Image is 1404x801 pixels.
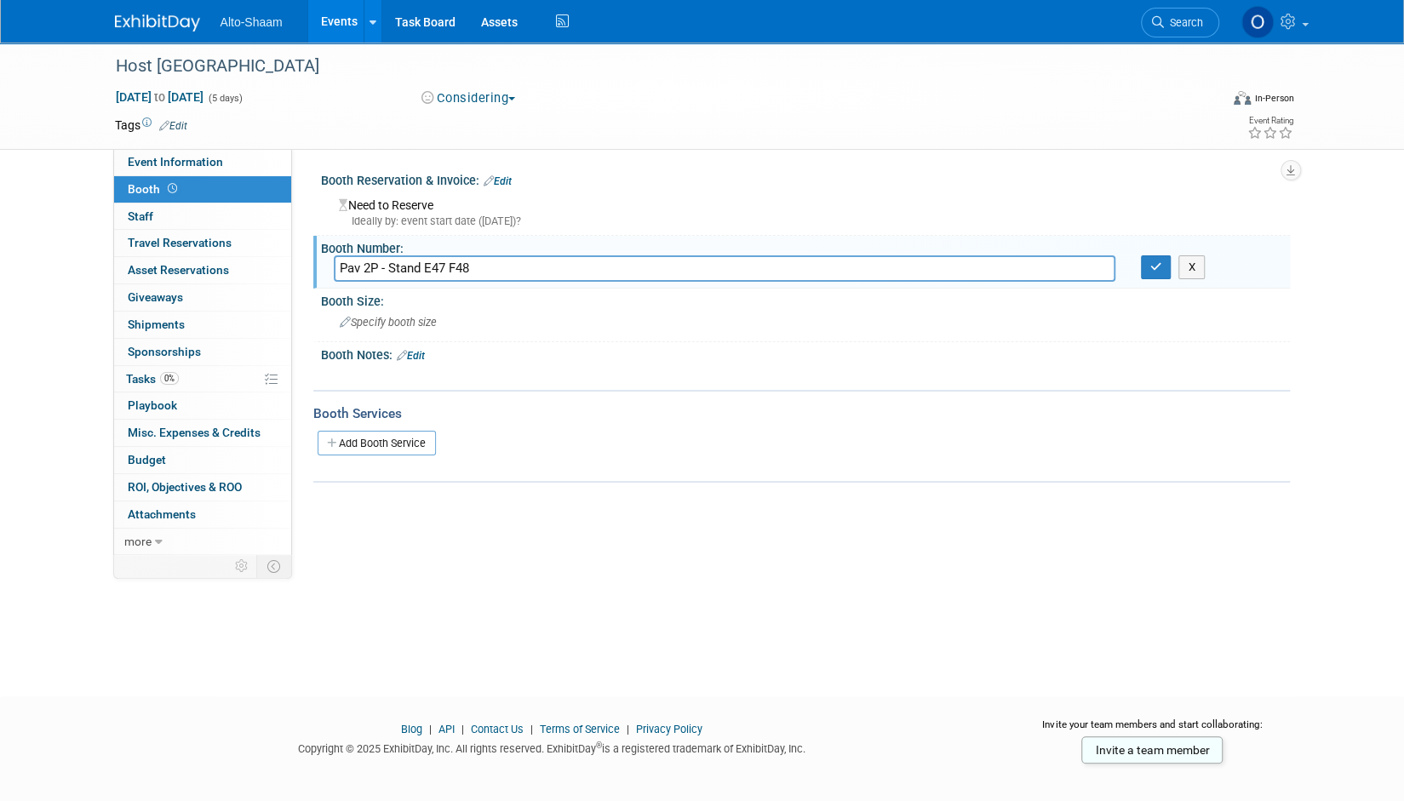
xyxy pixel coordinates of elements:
a: Blog [401,723,422,735]
span: Playbook [128,398,177,412]
div: Booth Reservation & Invoice: [321,168,1290,190]
span: Giveaways [128,290,183,304]
span: Budget [128,453,166,466]
div: Ideally by: event start date ([DATE])? [339,214,1277,229]
a: ROI, Objectives & ROO [114,474,291,501]
div: In-Person [1253,92,1293,105]
span: (5 days) [207,93,243,104]
a: Event Information [114,149,291,175]
a: Search [1141,8,1219,37]
a: Playbook [114,392,291,419]
div: Booth Notes: [321,342,1290,364]
div: Booth Number: [321,236,1290,257]
span: Booth [128,182,181,196]
span: Booth not reserved yet [164,182,181,195]
a: Sponsorships [114,339,291,365]
a: Asset Reservations [114,257,291,283]
img: Olivia Strasser [1241,6,1274,38]
button: Considering [415,89,522,107]
span: Search [1164,16,1203,29]
a: Edit [397,350,425,362]
div: Copyright © 2025 ExhibitDay, Inc. All rights reserved. ExhibitDay is a registered trademark of Ex... [115,737,990,757]
span: more [124,535,152,548]
span: 0% [160,372,179,385]
span: | [425,723,436,735]
a: more [114,529,291,555]
a: Edit [484,175,512,187]
a: Terms of Service [540,723,620,735]
span: | [457,723,468,735]
a: Contact Us [471,723,524,735]
span: | [526,723,537,735]
span: Attachments [128,507,196,521]
span: to [152,90,168,104]
span: Tasks [126,372,179,386]
span: Shipments [128,318,185,331]
span: Travel Reservations [128,236,232,249]
div: Need to Reserve [334,192,1277,229]
span: [DATE] [DATE] [115,89,204,105]
a: Staff [114,203,291,230]
a: Invite a team member [1081,736,1223,764]
a: Attachments [114,501,291,528]
a: Edit [159,120,187,132]
img: ExhibitDay [115,14,200,31]
a: Booth [114,176,291,203]
a: Shipments [114,312,291,338]
a: Privacy Policy [636,723,702,735]
img: Format-Inperson.png [1234,91,1251,105]
div: Booth Size: [321,289,1290,310]
td: Toggle Event Tabs [256,555,291,577]
a: Misc. Expenses & Credits [114,420,291,446]
a: Tasks0% [114,366,291,392]
span: Asset Reservations [128,263,229,277]
sup: ® [596,741,602,750]
a: Giveaways [114,284,291,311]
span: | [622,723,633,735]
a: Travel Reservations [114,230,291,256]
button: X [1178,255,1205,279]
td: Tags [115,117,187,134]
a: API [438,723,455,735]
div: Event Format [1119,89,1294,114]
span: Misc. Expenses & Credits [128,426,261,439]
td: Personalize Event Tab Strip [227,555,257,577]
div: Booth Services [313,404,1290,423]
div: Invite your team members and start collaborating: [1015,718,1290,743]
span: Staff [128,209,153,223]
span: Event Information [128,155,223,169]
span: Alto-Shaam [221,15,283,29]
a: Add Booth Service [318,431,436,455]
span: ROI, Objectives & ROO [128,480,242,494]
span: Sponsorships [128,345,201,358]
span: Specify booth size [340,316,437,329]
div: Event Rating [1246,117,1292,125]
a: Budget [114,447,291,473]
div: Host [GEOGRAPHIC_DATA] [110,51,1194,82]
